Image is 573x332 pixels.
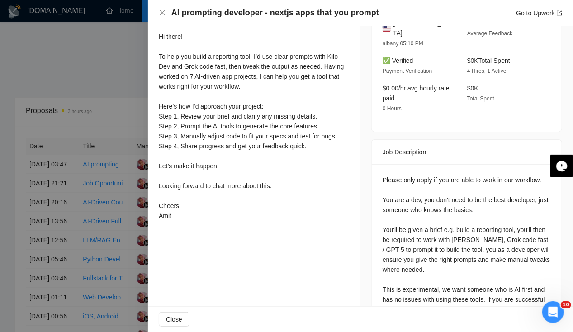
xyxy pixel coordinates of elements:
span: Total Spent [467,95,494,102]
h4: AI prompting developer - nextjs apps that you prompt [171,7,379,19]
img: 🇺🇸 [383,23,391,33]
iframe: Intercom live chat [542,301,564,323]
button: Close [159,9,166,17]
span: close [159,9,166,16]
span: $0K [467,85,478,92]
div: Please only apply if you are able to work in our workflow. You are a dev, you don't need to be th... [383,175,551,324]
span: 4 Hires, 1 Active [467,68,507,74]
span: albany 05:10 PM [383,40,423,47]
div: Job Description [383,140,551,164]
span: ✅ Verified [383,57,413,64]
span: 10 [561,301,571,308]
a: Go to Upworkexport [516,9,562,17]
span: Payment Verification [383,68,432,74]
span: [GEOGRAPHIC_DATA] [393,18,453,38]
div: Hi there! To help you build a reporting tool, I’d use clear prompts with Kilo Dev and Grok code f... [159,32,349,221]
span: $0K Total Spent [467,57,510,64]
button: Close [159,312,189,327]
span: Average Feedback [467,30,513,37]
span: 0 Hours [383,105,402,112]
span: Close [166,314,182,324]
span: export [557,10,562,16]
span: $0.00/hr avg hourly rate paid [383,85,450,102]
